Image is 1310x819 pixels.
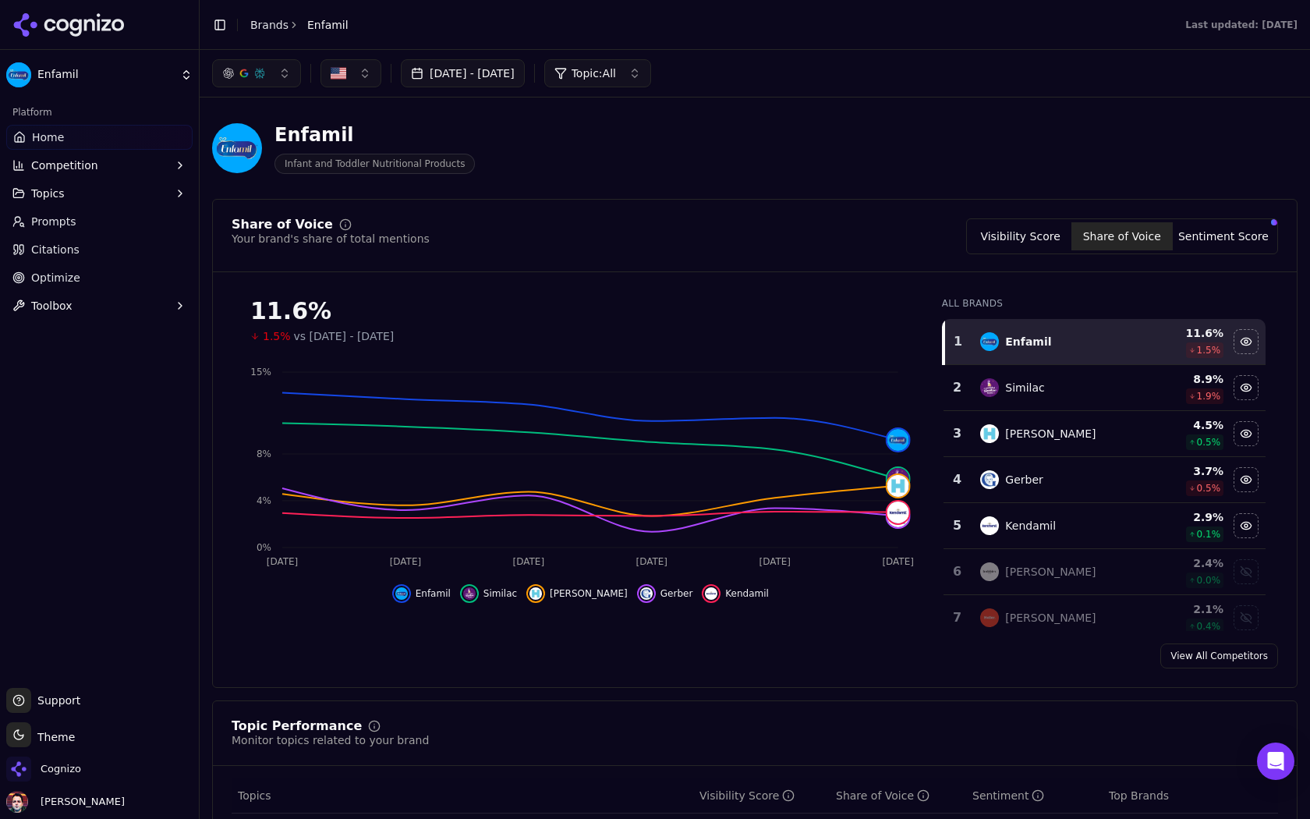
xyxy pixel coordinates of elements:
span: Kendamil [725,587,769,600]
span: 1.5% [263,328,291,344]
tspan: [DATE] [267,556,299,567]
tspan: 4% [257,495,271,506]
span: 0.5 % [1197,482,1221,495]
span: Similac [483,587,517,600]
span: Topics [238,788,271,803]
img: similac [887,468,909,490]
button: Open user button [6,791,125,813]
div: Topic Performance [232,720,362,732]
img: hipp [529,587,542,600]
div: All Brands [942,297,1266,310]
img: Cognizo [6,757,31,782]
tspan: [DATE] [636,556,668,567]
tr: 4gerberGerber3.7%0.5%Hide gerber data [944,457,1266,503]
div: 2.4 % [1141,555,1223,571]
div: Kendamil [1005,518,1056,534]
th: Topics [232,778,693,814]
button: Hide hipp data [1234,421,1259,446]
span: Topics [31,186,65,201]
span: vs [DATE] - [DATE] [294,328,395,344]
button: Hide enfamil data [392,584,451,603]
a: Prompts [6,209,193,234]
div: 1 [951,332,965,351]
button: Hide enfamil data [1234,329,1259,354]
div: 4.5 % [1141,417,1223,433]
button: Hide kendamil data [1234,513,1259,538]
div: 2 [950,378,965,397]
div: 2.9 % [1141,509,1223,525]
div: 3 [950,424,965,443]
button: Open organization switcher [6,757,81,782]
button: Hide kendamil data [702,584,769,603]
button: Hide gerber data [637,584,693,603]
tr: 6bobbie[PERSON_NAME]2.4%0.0%Show bobbie data [944,549,1266,595]
img: holle [980,608,999,627]
button: Visibility Score [970,222,1071,250]
img: kendamil [980,516,999,535]
img: enfamil [887,429,909,451]
div: Monitor topics related to your brand [232,732,429,748]
span: Toolbox [31,298,73,314]
span: Top Brands [1109,788,1169,803]
a: Citations [6,237,193,262]
span: Home [32,129,64,145]
button: Hide gerber data [1234,467,1259,492]
button: Hide similac data [1234,375,1259,400]
tspan: 15% [250,367,271,378]
a: View All Competitors [1160,643,1278,668]
img: Enfamil [212,123,262,173]
span: Citations [31,242,80,257]
div: Enfamil [274,122,475,147]
tspan: [DATE] [759,556,791,567]
span: Cognizo [41,762,81,776]
span: [PERSON_NAME] [550,587,628,600]
th: sentiment [966,778,1103,814]
img: similac [980,378,999,397]
img: gerber [640,587,653,600]
div: Sentiment [972,788,1044,803]
div: Enfamil [1005,334,1051,349]
div: Share of Voice [836,788,929,803]
img: gerber [980,470,999,489]
span: 0.4 % [1197,620,1221,633]
div: 11.6% [250,297,911,325]
span: Enfamil [307,17,349,33]
span: Support [31,693,80,708]
button: Show holle data [1234,605,1259,630]
span: Enfamil [37,68,174,82]
img: kendamil [887,502,909,523]
div: Visibility Score [699,788,795,803]
img: kendamil [705,587,717,600]
nav: breadcrumb [250,17,349,33]
div: [PERSON_NAME] [1005,426,1096,441]
img: enfamil [980,332,999,351]
th: visibilityScore [693,778,830,814]
span: 1.5 % [1197,344,1221,356]
tr: 3hipp[PERSON_NAME]4.5%0.5%Hide hipp data [944,411,1266,457]
button: Share of Voice [1071,222,1173,250]
span: Theme [31,731,75,743]
button: Hide similac data [460,584,517,603]
span: 0.5 % [1197,436,1221,448]
div: 5 [950,516,965,535]
span: Enfamil [416,587,451,600]
tspan: [DATE] [390,556,422,567]
span: 0.1 % [1197,528,1221,541]
span: [PERSON_NAME] [34,795,125,809]
div: Similac [1005,380,1044,395]
div: 4 [950,470,965,489]
button: Topics [6,181,193,206]
button: Hide hipp data [526,584,628,603]
button: Competition [6,153,193,178]
span: Gerber [660,587,693,600]
div: Open Intercom Messenger [1257,743,1294,780]
div: 7 [950,608,965,627]
div: [PERSON_NAME] [1005,610,1096,626]
img: hipp [887,475,909,497]
img: Deniz Ozcan [6,791,28,813]
img: Enfamil [6,62,31,87]
div: 8.9 % [1141,371,1223,387]
tr: 1enfamilEnfamil11.6%1.5%Hide enfamil data [944,319,1266,365]
button: Toolbox [6,293,193,318]
img: bobbie [980,562,999,581]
